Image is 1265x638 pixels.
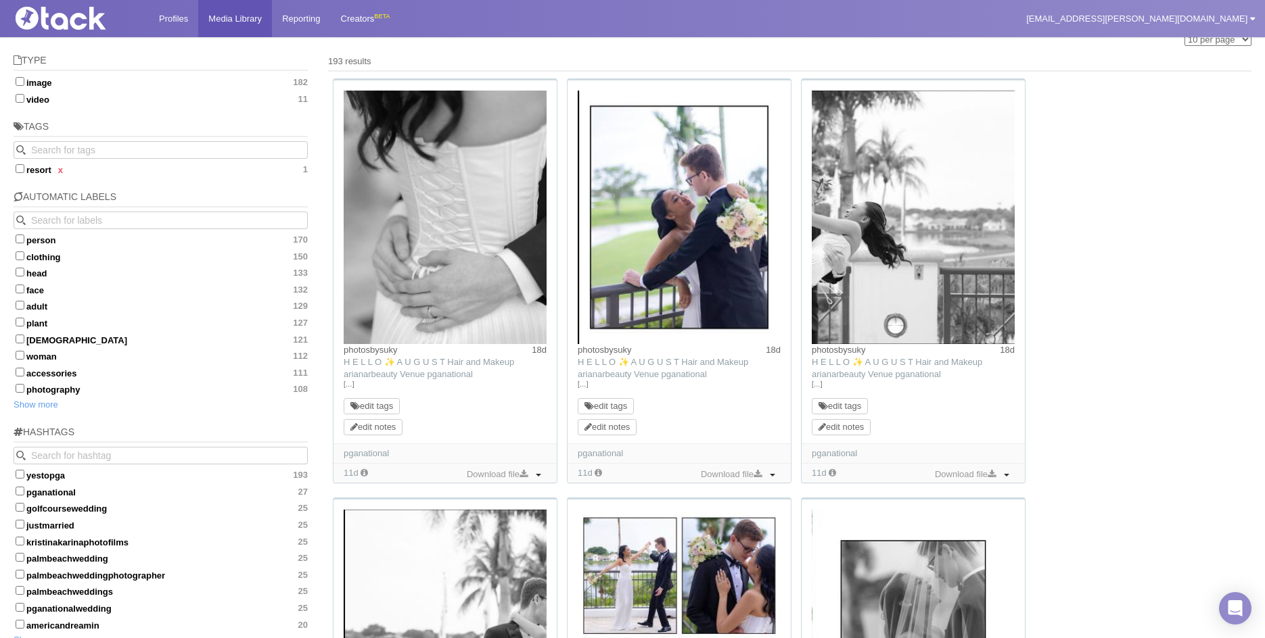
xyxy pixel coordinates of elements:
label: photography [14,382,308,395]
a: edit tags [350,401,393,411]
h5: Type [14,55,308,71]
a: […] [812,378,1015,391]
time: Added: 8/8/2025, 10:31:14 AM [578,468,593,478]
button: Search [14,212,31,229]
span: 111 [293,368,308,378]
span: 170 [293,235,308,245]
label: video [14,92,308,105]
input: person170 [16,235,24,243]
time: Added: 8/8/2025, 10:31:12 AM [812,468,827,478]
time: Posted: 8/1/2025, 10:25:48 AM [766,344,781,356]
span: 133 [293,268,308,278]
a: edit tags [819,401,861,411]
input: woman112 [16,351,24,360]
input: yestopga193 [16,470,24,478]
a: edit tags [584,401,627,411]
span: H E L L O ✨ A U G U S T Hair and Makeup arianarbeauty Venue pganational #weddingphotography #wedd... [812,357,1009,513]
span: 129 [293,301,308,312]
span: 25 [298,537,308,547]
label: accessories [14,366,308,379]
label: resort [14,162,308,176]
span: 25 [298,570,308,581]
span: 127 [293,318,308,328]
input: golfcoursewedding25 [16,503,24,512]
a: photosbysuky [344,345,398,355]
span: 182 [293,77,308,88]
input: palmbeachweddingphotographer25 [16,570,24,579]
time: Added: 8/8/2025, 10:31:16 AM [344,468,359,478]
button: Search [14,447,31,464]
label: palmbeachweddings [14,584,308,597]
time: Posted: 8/1/2025, 10:25:48 AM [532,344,547,356]
input: palmbeachwedding25 [16,553,24,562]
label: woman [14,349,308,362]
input: plant127 [16,318,24,326]
h5: Automatic Labels [14,192,308,207]
label: [DEMOGRAPHIC_DATA] [14,333,308,346]
span: 150 [293,251,308,262]
label: palmbeachweddingphotographer [14,568,308,581]
div: pganational [578,447,781,460]
input: Search for tags [14,141,308,159]
label: justmarried [14,518,308,531]
svg: Search [16,145,26,155]
label: kristinakarinaphotofilms [14,535,308,548]
span: 25 [298,503,308,514]
span: 25 [298,553,308,564]
span: 108 [293,384,308,395]
input: adult129 [16,301,24,310]
button: Search [14,141,31,159]
img: Image may contain: flower, flower arrangement, flower bouquet, plant, clothing, formal wear, suit... [578,91,781,344]
input: Search for hashtag [14,447,308,464]
label: adult [14,299,308,312]
h5: Tags [14,122,308,137]
span: H E L L O ✨ A U G U S T Hair and Makeup arianarbeauty Venue pganational #weddingphotography #wedd... [578,357,775,513]
time: Posted: 8/1/2025, 10:25:48 AM [1000,344,1015,356]
a: photosbysuky [812,345,866,355]
input: video11 [16,94,24,103]
a: edit notes [350,422,396,432]
input: americandreamin20 [16,620,24,629]
img: Image may contain: body part, finger, hand, person, clothing, dress, adult, bride, female, weddin... [344,91,547,344]
a: Download file [697,467,765,482]
a: photosbysuky [578,345,632,355]
a: Show more [14,399,58,410]
img: Tack [10,7,145,30]
div: BETA [374,9,390,24]
input: pganational27 [16,487,24,495]
span: 1 [303,164,308,175]
label: image [14,75,308,89]
label: yestopga [14,468,308,481]
label: person [14,232,308,246]
input: pganationalwedding25 [16,603,24,612]
label: golfcoursewedding [14,501,308,514]
label: plant [14,316,308,329]
svg: Search [16,451,26,460]
span: 25 [298,586,308,597]
label: pganationalwedding [14,601,308,614]
span: 25 [298,520,308,531]
span: 11 [298,94,308,105]
a: Download file [931,467,999,482]
a: Download file [463,467,531,482]
a: edit notes [819,422,864,432]
label: clothing [14,249,308,263]
span: 27 [298,487,308,497]
span: 193 [293,470,308,481]
span: 132 [293,285,308,295]
input: palmbeachweddings25 [16,586,24,595]
input: photography108 [16,384,24,393]
div: Open Intercom Messenger [1219,592,1251,624]
input: image182 [16,77,24,86]
span: H E L L O ✨ A U G U S T Hair and Makeup arianarbeauty Venue pganational #weddingphotography #wedd... [344,357,540,513]
label: head [14,266,308,279]
a: […] [578,378,781,391]
input: accessories111 [16,368,24,376]
label: face [14,283,308,296]
a: […] [344,378,547,391]
input: face132 [16,285,24,293]
a: edit notes [584,422,630,432]
label: pganational [14,485,308,498]
input: head133 [16,268,24,276]
input: [DEMOGRAPHIC_DATA]121 [16,335,24,343]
